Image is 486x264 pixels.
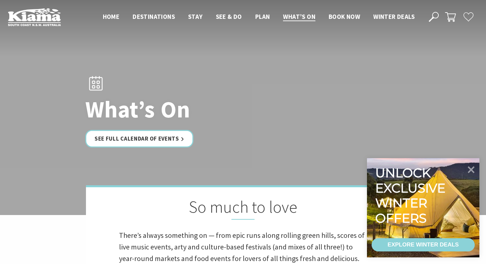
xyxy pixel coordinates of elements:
a: See Full Calendar of Events [85,130,193,148]
span: What’s On [283,13,315,21]
img: Kiama Logo [8,8,61,26]
span: See & Do [216,13,242,21]
span: Stay [188,13,203,21]
nav: Main Menu [96,12,421,22]
span: Home [103,13,120,21]
span: Winter Deals [373,13,415,21]
a: EXPLORE WINTER DEALS [372,238,475,251]
div: Unlock exclusive winter offers [375,165,448,226]
div: EXPLORE WINTER DEALS [387,238,459,251]
span: Destinations [133,13,175,21]
span: Book now [329,13,360,21]
span: Plan [255,13,270,21]
h1: What’s On [85,97,272,122]
h2: So much to love [119,197,367,220]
